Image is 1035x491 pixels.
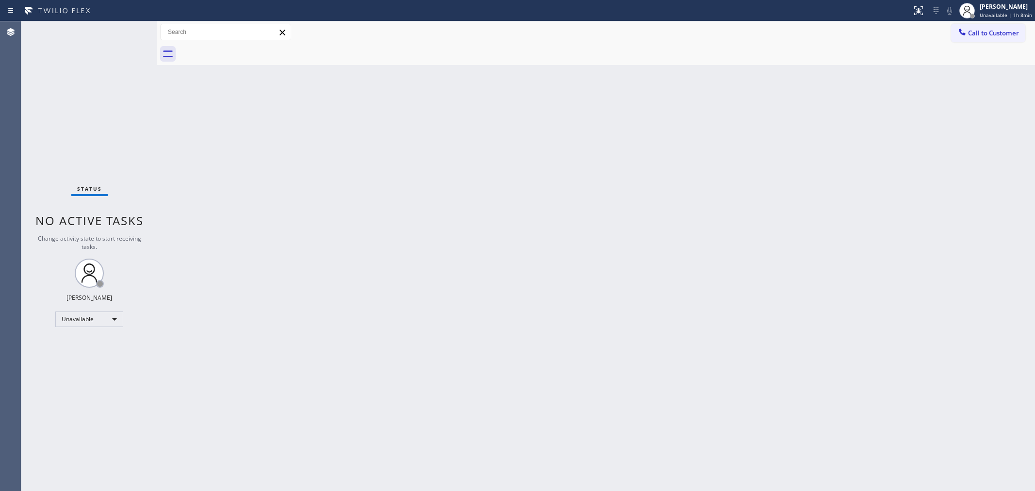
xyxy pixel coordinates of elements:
span: Call to Customer [968,29,1019,37]
button: Mute [943,4,956,17]
div: Unavailable [55,311,123,327]
span: No active tasks [35,213,144,229]
span: Status [77,185,102,192]
div: [PERSON_NAME] [980,2,1032,11]
span: Unavailable | 1h 8min [980,12,1032,18]
input: Search [161,24,291,40]
span: Change activity state to start receiving tasks. [38,234,141,251]
div: [PERSON_NAME] [66,294,112,302]
button: Call to Customer [951,24,1025,42]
